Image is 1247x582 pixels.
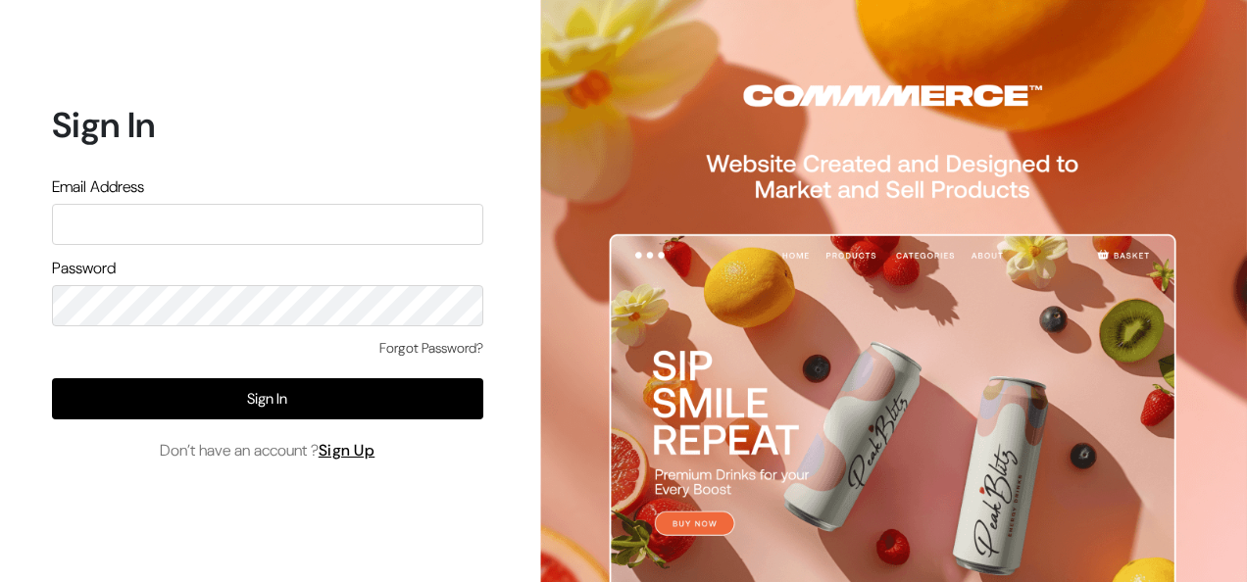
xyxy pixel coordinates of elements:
label: Password [52,257,116,280]
button: Sign In [52,378,483,419]
a: Forgot Password? [379,338,483,359]
span: Don’t have an account ? [160,439,375,462]
h1: Sign In [52,104,483,146]
a: Sign Up [319,440,375,461]
label: Email Address [52,175,144,199]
